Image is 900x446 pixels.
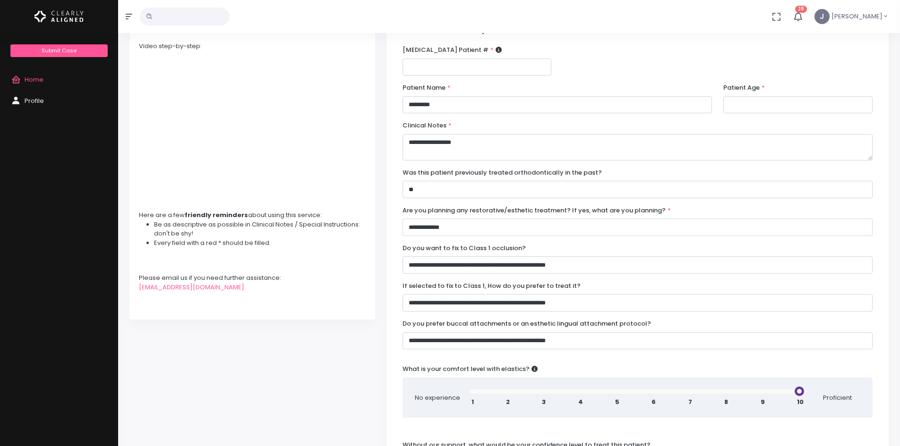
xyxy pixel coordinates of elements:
strong: friendly reminders [185,210,248,219]
a: Submit Case [10,44,107,57]
span: 10 [797,397,804,407]
span: J [814,9,830,24]
div: Video step-by-step: [139,42,366,51]
label: If selected to fix to Class 1, How do you prefer to treat it? [403,281,581,291]
label: [MEDICAL_DATA] Patient # [403,45,502,55]
div: Please email us if you need further assistance: [139,273,366,283]
span: 8 [724,397,728,407]
span: 7 [688,397,692,407]
div: Here are a few about using this service: [139,210,366,220]
span: Proficient [814,393,861,403]
label: Clinical Notes [403,121,452,130]
span: 6 [651,397,656,407]
h3: Case Summary [403,21,873,34]
span: 9 [761,397,765,407]
span: 4 [578,397,583,407]
span: 5 [615,397,619,407]
a: [EMAIL_ADDRESS][DOMAIN_NAME] [139,283,244,292]
li: Be as descriptive as possible in Clinical Notes / Special Instructions: don't be shy! [154,220,366,238]
span: Submit Case [42,47,77,54]
span: 2 [506,397,510,407]
label: Do you want to fix to Class 1 occlusion? [403,244,526,253]
span: Profile [25,96,44,105]
span: No experience [414,393,461,403]
span: 3 [542,397,546,407]
label: What is your comfort level with elastics? [403,364,538,374]
span: [PERSON_NAME] [831,12,883,21]
label: Patient Age [723,83,765,93]
span: 28 [795,6,807,13]
label: Are you planning any restorative/esthetic treatment? If yes, what are you planning? [403,206,671,215]
img: Logo Horizontal [34,7,84,26]
span: Home [25,75,43,84]
label: Do you prefer buccal attachments or an esthetic lingual attachment protocol? [403,319,651,328]
label: Patient Name [403,83,451,93]
li: Every field with a red * should be filled. [154,238,366,248]
label: Was this patient previously treated orthodontically in the past? [403,168,602,177]
span: 1 [471,397,474,407]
